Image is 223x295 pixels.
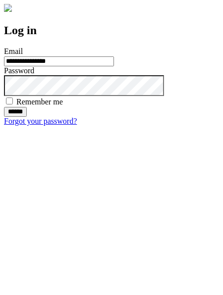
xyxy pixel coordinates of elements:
[4,117,77,125] a: Forgot your password?
[4,4,12,12] img: logo-4e3dc11c47720685a147b03b5a06dd966a58ff35d612b21f08c02c0306f2b779.png
[16,98,63,106] label: Remember me
[4,47,23,55] label: Email
[4,24,219,37] h2: Log in
[4,66,34,75] label: Password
